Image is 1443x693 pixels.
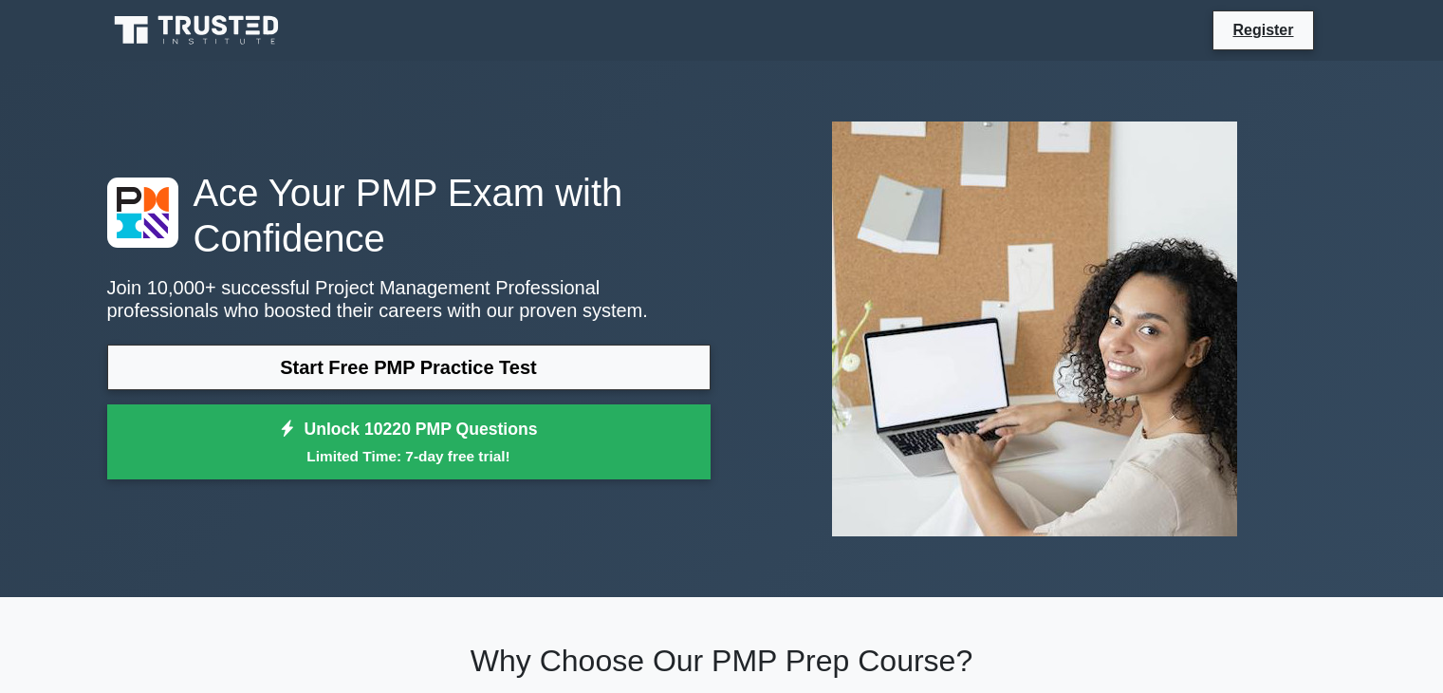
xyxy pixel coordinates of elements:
[107,170,711,261] h1: Ace Your PMP Exam with Confidence
[107,643,1337,679] h2: Why Choose Our PMP Prep Course?
[107,404,711,480] a: Unlock 10220 PMP QuestionsLimited Time: 7-day free trial!
[1221,18,1304,42] a: Register
[107,345,711,390] a: Start Free PMP Practice Test
[131,445,687,467] small: Limited Time: 7-day free trial!
[107,276,711,322] p: Join 10,000+ successful Project Management Professional professionals who boosted their careers w...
